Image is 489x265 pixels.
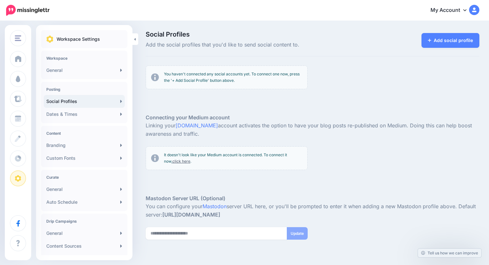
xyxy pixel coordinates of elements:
[57,35,100,43] p: Workspace Settings
[44,227,125,240] a: General
[44,139,125,152] a: Branding
[15,35,21,41] img: menu.png
[146,114,479,122] h5: Connecting your Medium account
[44,108,125,121] a: Dates & Times
[424,3,479,18] a: My Account
[146,122,479,138] p: Linking your account activates the option to have your blog posts re-published on Medium. Doing t...
[46,175,122,180] h4: Curate
[46,131,122,136] h4: Content
[46,36,53,43] img: settings.png
[421,33,480,48] a: Add social profile
[44,95,125,108] a: Social Profiles
[418,249,481,257] a: Tell us how we can improve
[46,56,122,61] h4: Workspace
[287,227,308,240] button: Update
[151,154,159,162] img: info-circle-grey.png
[151,73,159,81] img: info-circle-grey.png
[44,196,125,209] a: Auto Schedule
[46,87,122,92] h4: Posting
[176,122,218,129] a: [DOMAIN_NAME]
[44,240,125,252] a: Content Sources
[162,211,220,218] strong: [URL][DOMAIN_NAME]
[164,71,302,84] p: You haven't connected any social accounts yet. To connect one now, press the '+ Add Social Profil...
[172,159,190,164] a: click here
[146,41,365,49] span: Add the social profiles that you'd like to send social content to.
[164,152,302,165] p: It doesn't look like your Medium account is connected. To connect it now, .
[44,183,125,196] a: General
[146,194,479,202] h5: Mastodon Server URL (Optional)
[203,203,227,209] a: Mastodon
[146,31,365,38] span: Social Profiles
[46,219,122,224] h4: Drip Campaigns
[6,5,50,16] img: Missinglettr
[44,152,125,165] a: Custom Fonts
[146,202,479,219] p: You can configure your server URL here, or you'll be prompted to enter it when adding a new Masto...
[44,64,125,77] a: General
